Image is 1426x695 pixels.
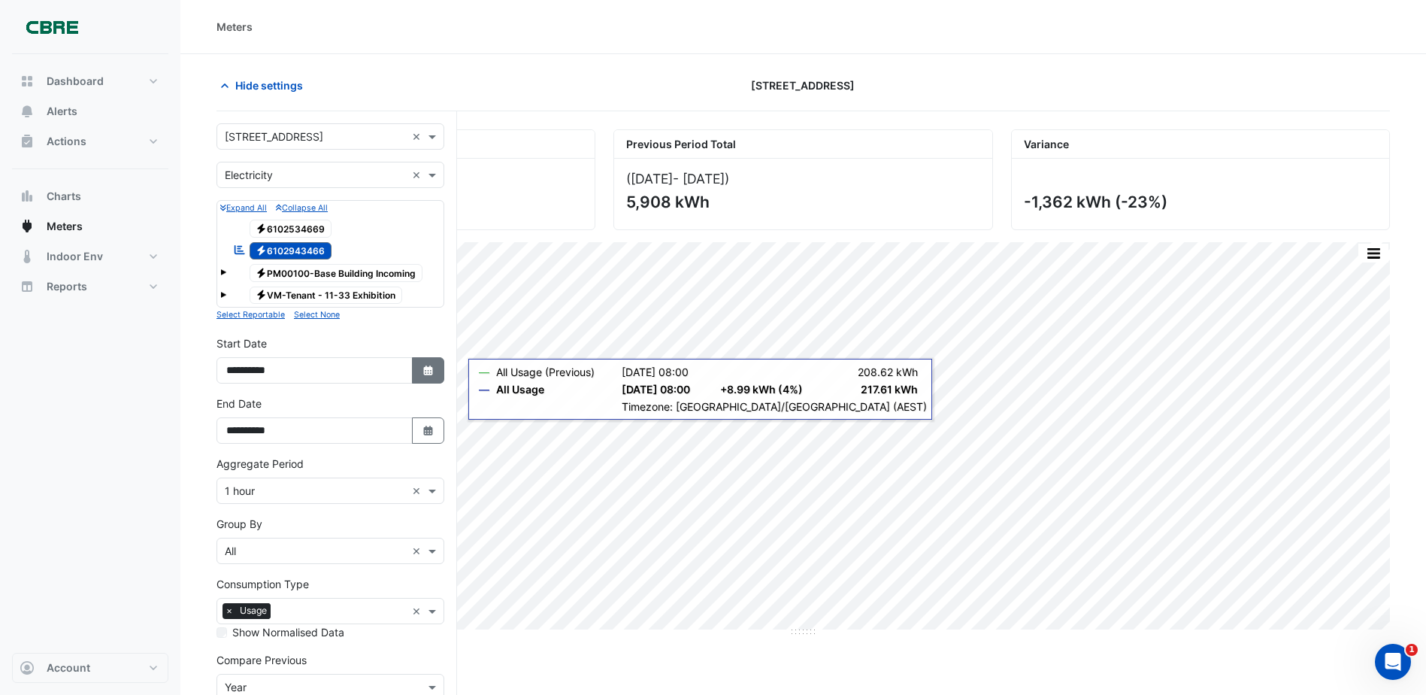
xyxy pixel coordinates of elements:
[20,249,35,264] app-icon: Indoor Env
[422,424,435,437] fa-icon: Select Date
[626,171,979,187] div: ([DATE] )
[220,201,267,214] button: Expand All
[47,104,77,119] span: Alerts
[294,310,340,320] small: Select None
[626,193,976,211] div: 5,908 kWh
[751,77,855,93] span: [STREET_ADDRESS]
[12,241,168,272] button: Indoor Env
[47,279,87,294] span: Reports
[216,72,313,99] button: Hide settings
[412,543,425,559] span: Clear
[20,74,35,89] app-icon: Dashboard
[18,12,86,42] img: Company Logo
[614,130,992,159] div: Previous Period Total
[47,189,81,204] span: Charts
[232,624,344,640] label: Show Normalised Data
[256,290,267,301] fa-icon: Electricity
[236,603,271,618] span: Usage
[412,483,425,499] span: Clear
[12,211,168,241] button: Meters
[216,516,262,532] label: Group By
[223,603,236,618] span: ×
[47,660,90,675] span: Account
[412,603,425,619] span: Clear
[12,272,168,302] button: Reports
[47,74,104,89] span: Dashboard
[216,652,307,668] label: Compare Previous
[1024,193,1374,211] div: -1,362 kWh (-23%)
[216,456,304,472] label: Aggregate Period
[12,653,168,683] button: Account
[1012,130,1389,159] div: Variance
[294,308,340,321] button: Select None
[47,134,86,149] span: Actions
[20,134,35,149] app-icon: Actions
[276,201,328,214] button: Collapse All
[20,189,35,204] app-icon: Charts
[216,576,309,592] label: Consumption Type
[20,104,35,119] app-icon: Alerts
[250,242,332,260] span: 6102943466
[250,220,332,238] span: 6102534669
[216,308,285,321] button: Select Reportable
[47,249,103,264] span: Indoor Env
[47,219,83,234] span: Meters
[412,167,425,183] span: Clear
[256,245,267,256] fa-icon: Electricity
[220,203,267,213] small: Expand All
[256,223,267,234] fa-icon: Electricity
[20,219,35,234] app-icon: Meters
[250,264,423,282] span: PM00100-Base Building Incoming
[12,126,168,156] button: Actions
[412,129,425,144] span: Clear
[276,203,328,213] small: Collapse All
[1375,644,1411,680] iframe: Intercom live chat
[1358,244,1388,263] button: More Options
[20,279,35,294] app-icon: Reports
[233,244,247,256] fa-icon: Reportable
[673,171,725,187] span: - [DATE]
[216,335,267,351] label: Start Date
[1406,644,1418,656] span: 1
[216,396,262,411] label: End Date
[216,19,253,35] div: Meters
[216,310,285,320] small: Select Reportable
[250,287,403,305] span: VM-Tenant - 11-33 Exhibition
[12,66,168,96] button: Dashboard
[12,96,168,126] button: Alerts
[235,77,303,93] span: Hide settings
[256,267,267,278] fa-icon: Electricity
[422,364,435,377] fa-icon: Select Date
[12,181,168,211] button: Charts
